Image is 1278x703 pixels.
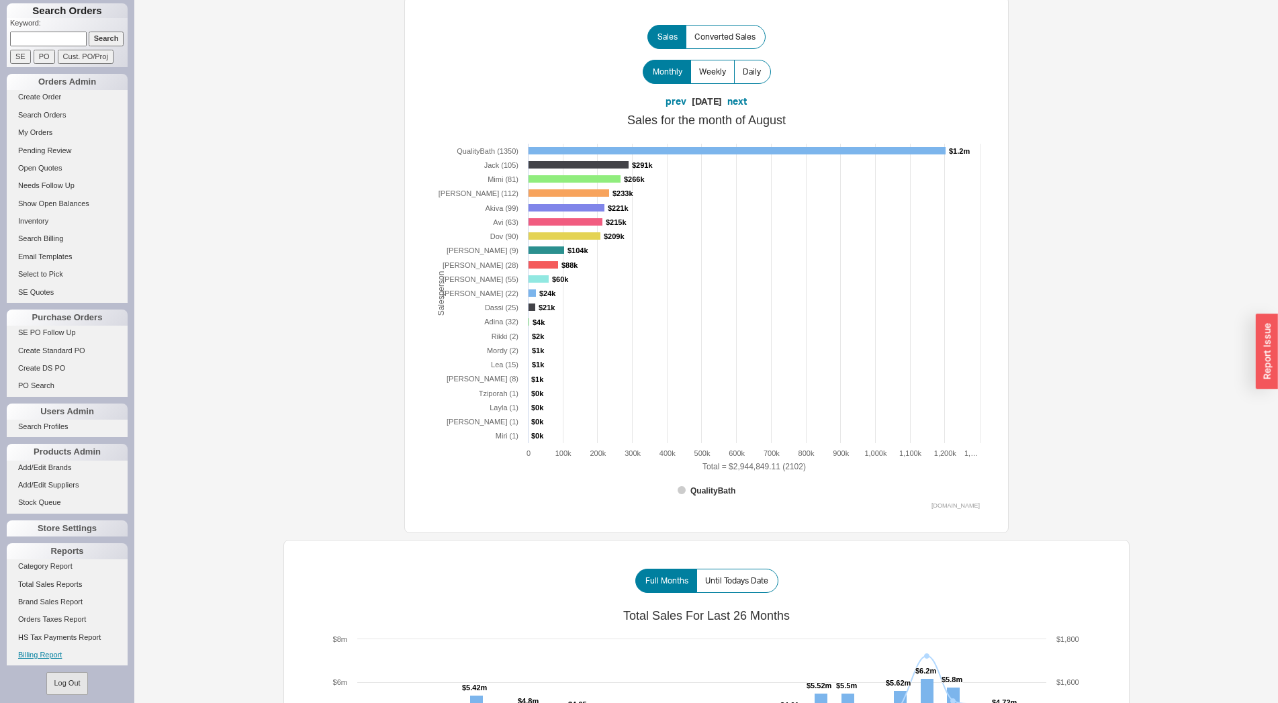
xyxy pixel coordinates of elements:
h1: Search Orders [7,3,128,18]
tspan: Avi (63) [493,218,518,226]
tspan: [PERSON_NAME] (1) [447,418,518,426]
tspan: [PERSON_NAME] (22) [443,289,518,297]
a: PO Search [7,379,128,393]
a: Add/Edit Brands [7,461,128,475]
text: $8m [333,635,347,643]
a: Search Orders [7,108,128,122]
text: [DOMAIN_NAME] [931,502,980,509]
tspan: Dov (90) [490,232,518,240]
tspan: Lea (15) [491,361,518,369]
tspan: $0k [531,389,544,397]
div: Products Admin [7,444,128,460]
text: 0 [527,449,531,457]
span: Daily [743,66,761,77]
tspan: $1k [532,361,545,369]
p: Keyword: [10,18,128,32]
text: 600k [729,449,745,457]
tspan: Tziporah (1) [479,389,518,397]
tspan: [PERSON_NAME] (8) [447,375,518,383]
tspan: $60k [552,275,569,283]
text: $1,800 [1056,635,1079,643]
tspan: $6.2m [915,667,936,675]
div: Store Settings [7,520,128,536]
input: Cust. PO/Proj [58,50,113,64]
tspan: $233k [612,189,633,197]
text: 800k [798,449,815,457]
span: Until Todays Date [705,575,768,586]
tspan: $5.8m [942,675,962,684]
span: Converted Sales [694,32,756,42]
a: Select to Pick [7,267,128,281]
text: 300k [625,449,641,457]
span: Needs Follow Up [18,181,75,189]
a: Search Billing [7,232,128,246]
div: [DATE] [692,95,722,108]
a: Create Order [7,90,128,104]
a: Show Open Balances [7,197,128,211]
tspan: $0k [531,404,544,412]
tspan: Jack (105) [484,161,518,169]
tspan: $24k [539,289,556,297]
button: next [727,95,747,108]
tspan: $215k [606,218,627,226]
tspan: $5.62m [886,679,911,687]
tspan: Mimi (81) [488,175,518,183]
tspan: Total = $2,944,849.11 (2102) [702,462,806,471]
tspan: 1,… [964,449,978,457]
tspan: $221k [608,204,629,212]
input: PO [34,50,55,64]
input: Search [89,32,124,46]
tspan: QualityBath [690,486,735,496]
span: Sales [657,32,678,42]
tspan: [PERSON_NAME] (55) [443,275,518,283]
tspan: $1.2m [949,147,970,155]
a: SE PO Follow Up [7,326,128,340]
input: SE [10,50,31,64]
a: Search Profiles [7,420,128,434]
div: Purchase Orders [7,310,128,326]
tspan: $1k [532,346,545,355]
tspan: Sales for the month of August [627,113,786,127]
text: 400k [659,449,676,457]
div: Orders Admin [7,74,128,90]
a: Pending Review [7,144,128,158]
tspan: QualityBath (1350) [457,147,518,155]
tspan: $5.5m [836,682,857,690]
text: 100k [555,449,572,457]
text: $1,600 [1056,678,1079,686]
tspan: $5.52m [807,682,832,690]
tspan: $88k [561,261,578,269]
a: Brand Sales Report [7,595,128,609]
tspan: $2k [532,332,545,340]
tspan: $209k [604,232,625,240]
tspan: Rikki (2) [492,332,518,340]
tspan: Layla (1) [490,404,518,412]
text: 200k [590,449,606,457]
text: 700k [764,449,780,457]
text: 500k [694,449,711,457]
text: 900k [833,449,849,457]
a: Inventory [7,214,128,228]
text: 1,000k [864,449,887,457]
text: $6m [333,678,347,686]
tspan: Dassi (25) [485,303,518,312]
text: 1,200k [934,449,957,457]
tspan: Akiva (99) [485,204,518,212]
a: Total Sales Reports [7,577,128,592]
tspan: Total Sales For Last 26 Months [623,609,790,622]
tspan: [PERSON_NAME] (112) [439,189,518,197]
a: Needs Follow Up [7,179,128,193]
span: Full Months [645,575,688,586]
text: 1,100k [899,449,922,457]
button: prev [666,95,686,108]
tspan: $5.42m [462,684,488,692]
a: Stock Queue [7,496,128,510]
tspan: $0k [531,432,544,440]
a: Open Quotes [7,161,128,175]
tspan: $4k [533,318,545,326]
a: HS Tax Payments Report [7,630,128,645]
tspan: [PERSON_NAME] (28) [443,261,518,269]
tspan: Adina (32) [484,318,518,326]
a: Create DS PO [7,361,128,375]
div: Reports [7,543,128,559]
